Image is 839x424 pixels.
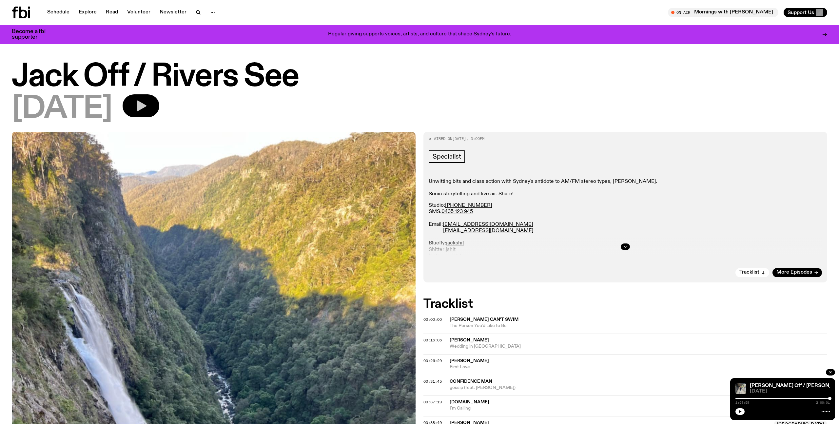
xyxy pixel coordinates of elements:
[450,379,492,384] span: Confidence Man
[423,298,827,310] h2: Tracklist
[750,389,830,394] span: [DATE]
[739,270,759,275] span: Tracklist
[423,399,442,405] span: 00:37:19
[450,343,827,350] span: Wedding in [GEOGRAPHIC_DATA]
[102,8,122,17] a: Read
[12,62,827,92] h1: Jack Off / Rivers See
[434,136,452,141] span: Aired on
[450,358,489,363] span: [PERSON_NAME]
[423,318,442,321] button: 00:00:00
[12,29,54,40] h3: Become a fbi supporter
[466,136,484,141] span: , 3:00pm
[784,8,827,17] button: Support Us
[156,8,190,17] a: Newsletter
[12,94,112,124] span: [DATE]
[423,359,442,363] button: 00:26:29
[423,380,442,383] button: 00:31:45
[450,364,827,370] span: First Love
[429,202,822,278] p: Studio: SMS: Email: Bluefly: Shitter: Instagran: Fakebook: Home:
[423,338,442,342] button: 00:16:06
[772,268,822,277] a: More Episodes
[668,8,778,17] button: On AirMornings with [PERSON_NAME]
[75,8,101,17] a: Explore
[423,337,442,343] span: 00:16:06
[429,150,465,163] a: Specialist
[423,400,442,404] button: 00:37:19
[441,209,473,214] a: 0435 123 945
[450,405,770,412] span: I'm Calling
[735,383,746,394] img: Charlie Owen standing in front of the fbi radio station
[788,10,814,15] span: Support Us
[43,8,73,17] a: Schedule
[433,153,461,160] span: Specialist
[123,8,154,17] a: Volunteer
[429,179,822,198] p: Unwitting bits and class action with Sydney's antidote to AM/FM stereo types, [PERSON_NAME]. Soni...
[450,385,770,391] span: gossip (feat. [PERSON_NAME])
[735,401,749,404] span: 1:59:59
[423,379,442,384] span: 00:31:45
[776,270,812,275] span: More Episodes
[450,317,518,322] span: [PERSON_NAME] Can't Swim
[735,268,769,277] button: Tracklist
[816,401,830,404] span: 2:00:01
[328,31,511,37] p: Regular giving supports voices, artists, and culture that shape Sydney’s future.
[443,222,533,227] a: [EMAIL_ADDRESS][DOMAIN_NAME]
[423,317,442,322] span: 00:00:00
[450,323,827,329] span: The Person You’d Like to Be
[452,136,466,141] span: [DATE]
[423,358,442,363] span: 00:26:29
[445,203,492,208] a: [PHONE_NUMBER]
[450,400,489,404] span: [DOMAIN_NAME]
[443,228,533,233] a: [EMAIL_ADDRESS][DOMAIN_NAME]
[450,338,489,342] span: [PERSON_NAME]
